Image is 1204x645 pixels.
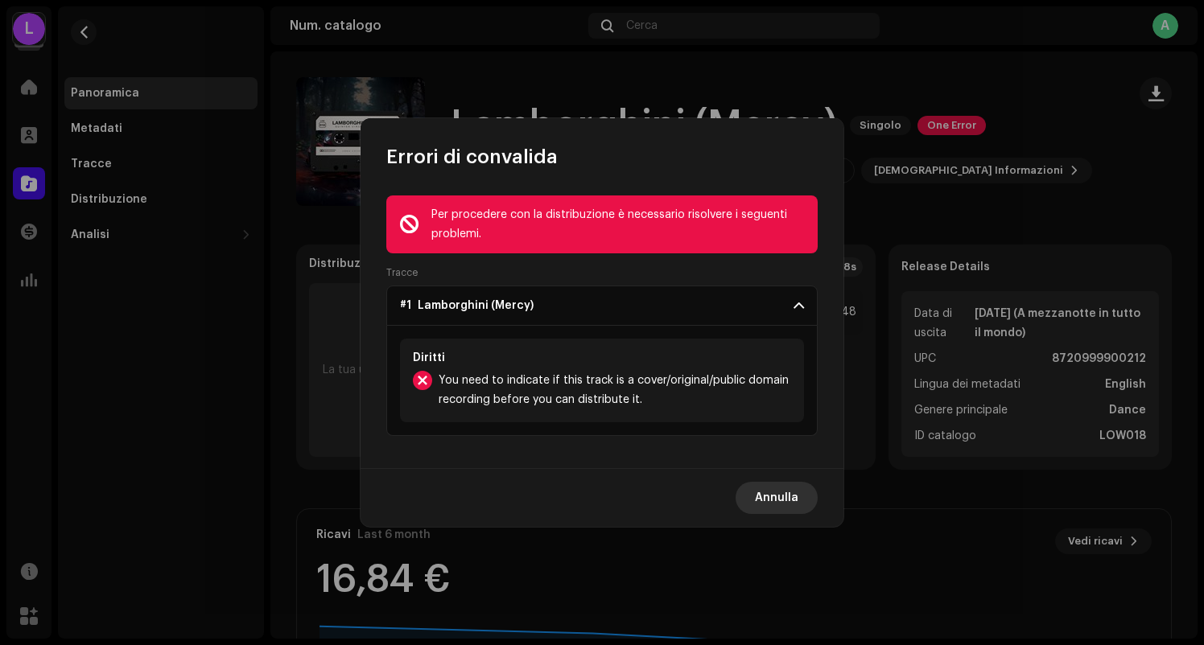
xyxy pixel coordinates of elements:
[400,299,534,312] span: #1 Lamborghini (Mercy)
[736,482,818,514] button: Annulla
[386,326,818,436] p-accordion-content: #1 Lamborghini (Mercy)
[439,371,791,409] span: You need to indicate if this track is a cover/original/public domain recording before you can dis...
[755,482,798,514] span: Annulla
[386,144,558,170] span: Errori di convalida
[386,286,818,326] p-accordion-header: #1 Lamborghini (Mercy)
[413,351,791,364] div: Diritti
[431,205,805,244] div: Per procedere con la distribuzione è necessario risolvere i seguenti problemi.
[386,266,418,279] label: Tracce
